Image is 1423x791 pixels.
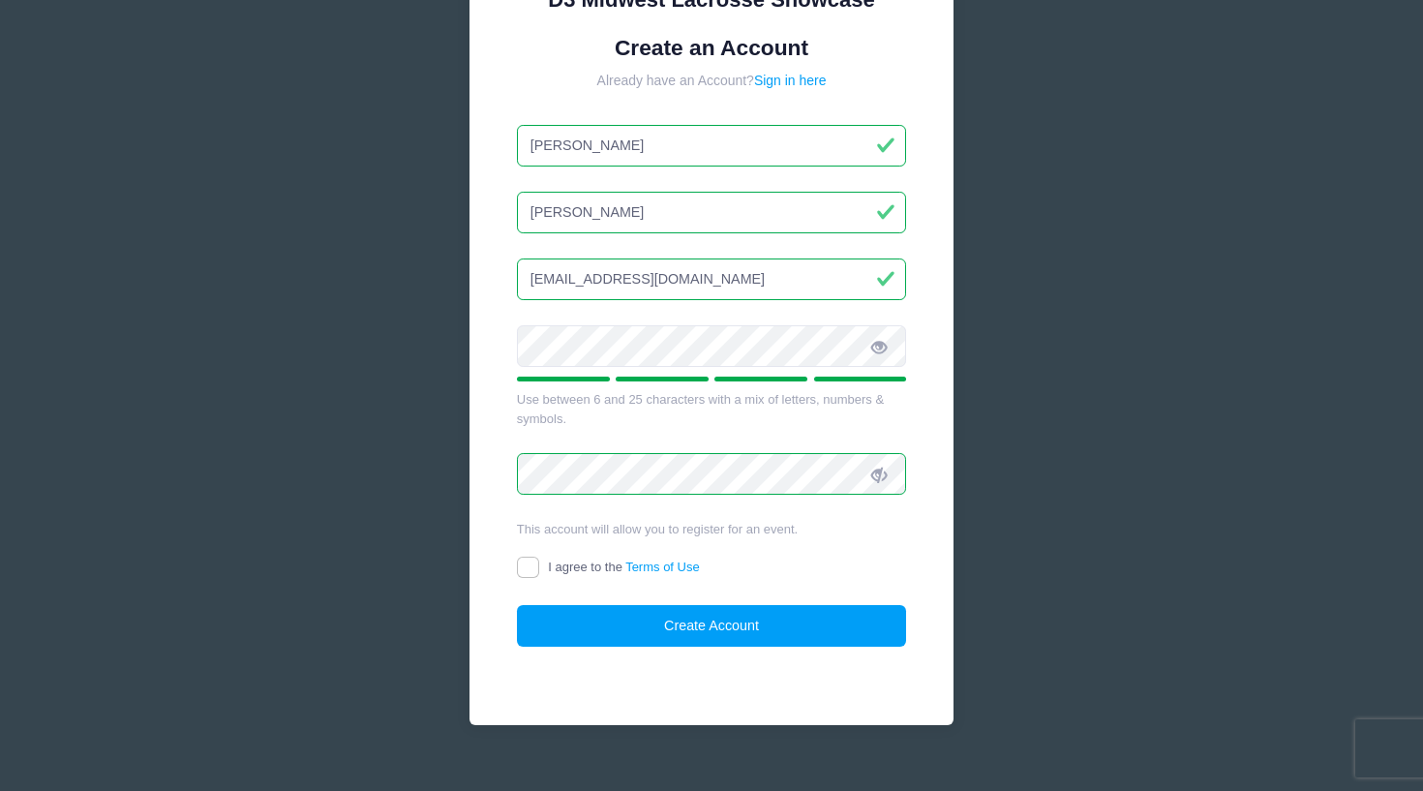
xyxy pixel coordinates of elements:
[517,35,907,61] h1: Create an Account
[625,560,700,574] a: Terms of Use
[517,557,539,579] input: I agree to theTerms of Use
[548,560,699,574] span: I agree to the
[517,259,907,300] input: Email
[517,520,907,539] div: This account will allow you to register for an event.
[517,125,907,167] input: First Name
[517,605,907,647] button: Create Account
[517,390,907,428] div: Use between 6 and 25 characters with a mix of letters, numbers & symbols.
[517,192,907,233] input: Last Name
[517,71,907,91] div: Already have an Account?
[754,73,827,88] a: Sign in here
